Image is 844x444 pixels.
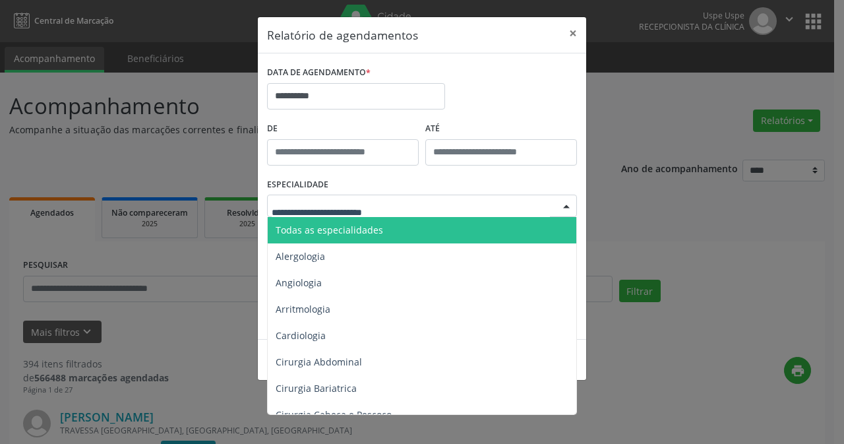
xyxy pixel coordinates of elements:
[267,175,328,195] label: ESPECIALIDADE
[276,250,325,263] span: Alergologia
[276,382,357,395] span: Cirurgia Bariatrica
[276,303,330,315] span: Arritmologia
[276,408,392,421] span: Cirurgia Cabeça e Pescoço
[267,119,419,139] label: De
[276,356,362,368] span: Cirurgia Abdominal
[276,224,383,236] span: Todas as especialidades
[560,17,586,49] button: Close
[267,26,418,44] h5: Relatório de agendamentos
[267,63,371,83] label: DATA DE AGENDAMENTO
[425,119,577,139] label: ATÉ
[276,276,322,289] span: Angiologia
[276,329,326,342] span: Cardiologia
